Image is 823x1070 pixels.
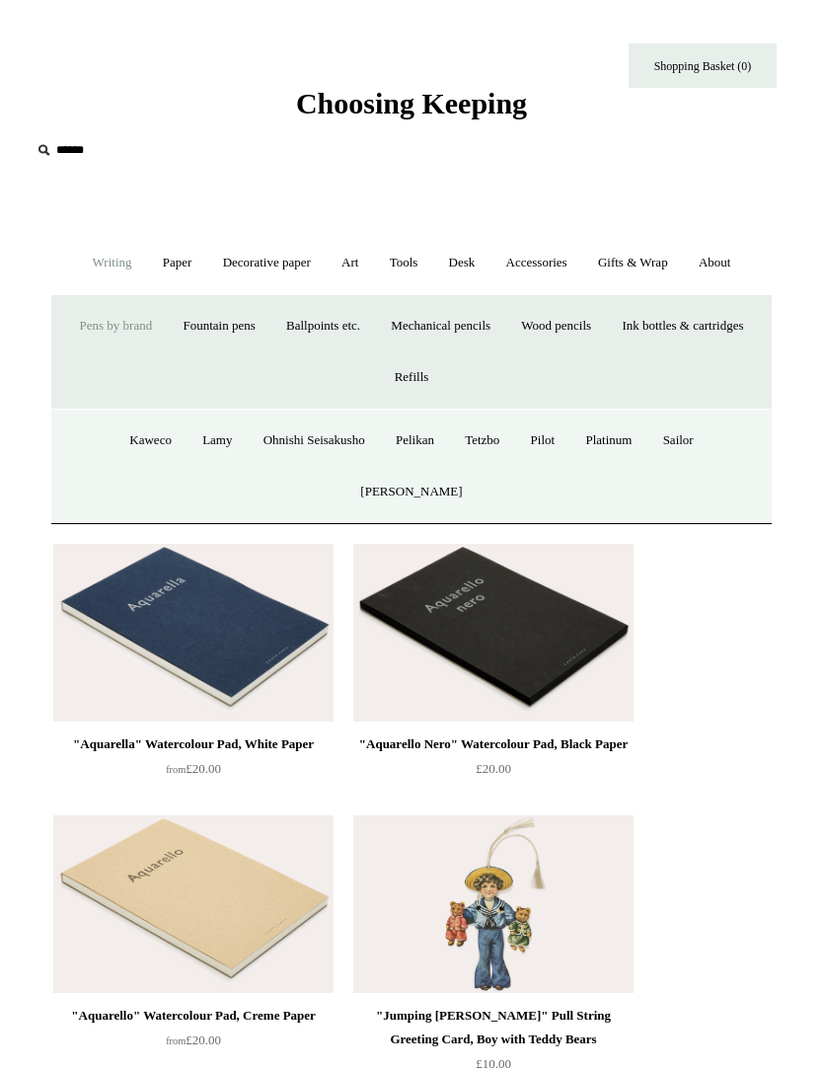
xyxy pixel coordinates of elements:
img: "Aquarello Nero" Watercolour Pad, Black Paper [353,544,634,722]
a: Shopping Basket (0) [629,43,777,88]
div: "Aquarella" Watercolour Pad, White Paper [58,732,329,756]
a: Lamy [188,415,246,467]
div: "Aquarello Nero" Watercolour Pad, Black Paper [358,732,629,756]
span: from [166,1035,186,1046]
a: "Jumping Jack" Pull String Greeting Card, Boy with Teddy Bears "Jumping Jack" Pull String Greetin... [353,815,634,993]
a: Ballpoints etc. [272,300,374,352]
img: "Aquarella" Watercolour Pad, White Paper [53,544,334,722]
a: "Aquarella" Watercolour Pad, White Paper "Aquarella" Watercolour Pad, White Paper [53,544,334,722]
a: Choosing Keeping [296,103,527,116]
a: Fountain pens [169,300,268,352]
a: Kaweco [115,415,186,467]
a: Sailor [649,415,708,467]
a: About [685,237,745,289]
a: "Aquarello Nero" Watercolour Pad, Black Paper "Aquarello Nero" Watercolour Pad, Black Paper [353,544,634,722]
a: Ink bottles & cartridges [608,300,757,352]
a: "Aquarello" Watercolour Pad, Creme Paper "Aquarello" Watercolour Pad, Creme Paper [53,815,334,993]
span: £20.00 [166,761,221,776]
a: Pens by brand [66,300,167,352]
span: £20.00 [166,1032,221,1047]
div: "Jumping [PERSON_NAME]" Pull String Greeting Card, Boy with Teddy Bears [358,1004,629,1051]
a: Pilot [517,415,569,467]
a: Tools [376,237,432,289]
a: Platinum [571,415,645,467]
a: Accessories [492,237,581,289]
a: Writing [79,237,146,289]
a: Pelikan [382,415,448,467]
a: Ohnishi Seisakusho [250,415,379,467]
a: Gifts & Wrap [584,237,682,289]
span: £20.00 [476,761,511,776]
img: "Jumping Jack" Pull String Greeting Card, Boy with Teddy Bears [353,815,634,993]
a: "Aquarella" Watercolour Pad, White Paper from£20.00 [53,732,334,813]
a: Desk [435,237,489,289]
a: "Aquarello Nero" Watercolour Pad, Black Paper £20.00 [353,732,634,813]
a: [PERSON_NAME] [346,466,476,518]
div: "Aquarello" Watercolour Pad, Creme Paper [58,1004,329,1028]
a: Tetzbo [451,415,513,467]
span: from [166,764,186,775]
a: Wood pencils [507,300,605,352]
img: "Aquarello" Watercolour Pad, Creme Paper [53,815,334,993]
a: Mechanical pencils [377,300,504,352]
a: Art [328,237,372,289]
span: Choosing Keeping [296,87,527,119]
a: Paper [149,237,206,289]
a: Decorative paper [209,237,325,289]
a: Refills [381,351,443,404]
